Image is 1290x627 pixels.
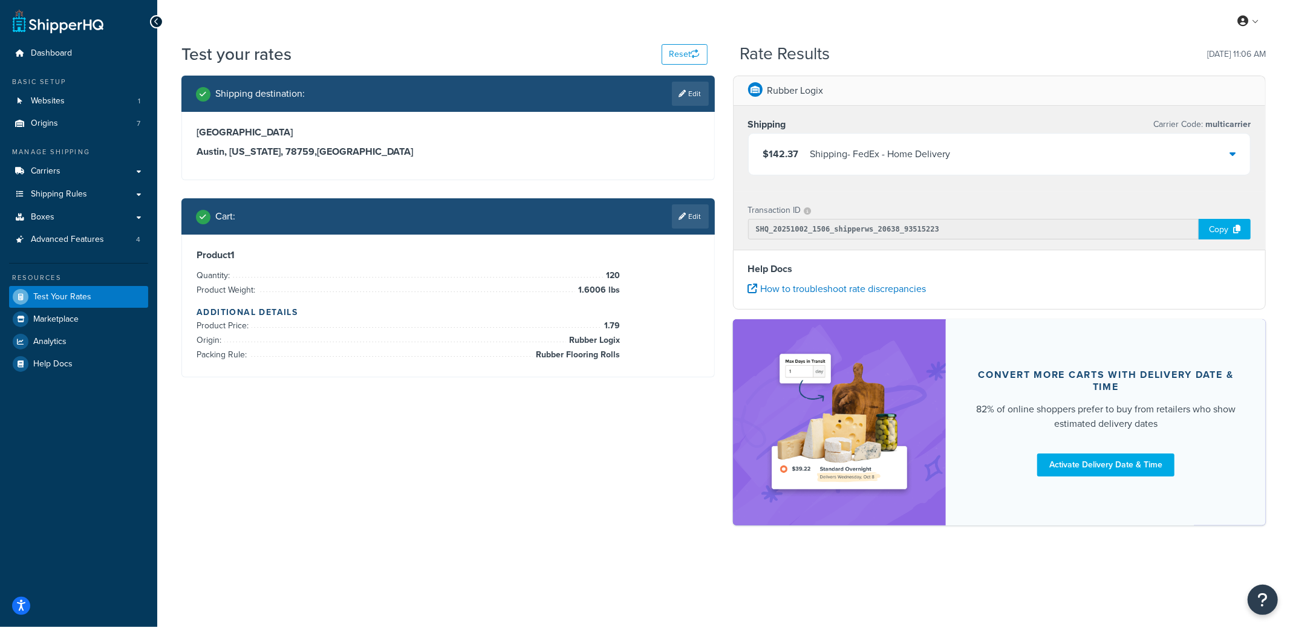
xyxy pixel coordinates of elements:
a: Dashboard [9,42,148,65]
span: Product Price: [197,319,252,332]
span: Websites [31,96,65,106]
h3: Shipping [748,119,786,131]
span: Quantity: [197,269,233,282]
p: [DATE] 11:06 AM [1207,46,1266,63]
li: Origins [9,112,148,135]
span: 1 [138,96,140,106]
a: Shipping Rules [9,183,148,206]
span: Origins [31,119,58,129]
span: multicarrier [1203,118,1251,131]
h1: Test your rates [181,42,292,66]
span: Product Weight: [197,284,258,296]
span: 7 [137,119,140,129]
div: Basic Setup [9,77,148,87]
a: Carriers [9,160,148,183]
h2: Shipping destination : [215,88,305,99]
a: Analytics [9,331,148,352]
span: Boxes [31,212,54,223]
span: Marketplace [33,314,79,325]
div: Shipping - FedEx - Home Delivery [810,146,951,163]
span: Rubber Flooring Rolls [533,348,620,362]
a: Boxes [9,206,148,229]
a: Test Your Rates [9,286,148,308]
h3: Product 1 [197,249,700,261]
span: Carriers [31,166,60,177]
div: Copy [1199,219,1251,239]
span: Rubber Logix [566,333,620,348]
span: Help Docs [33,359,73,369]
span: Advanced Features [31,235,104,245]
a: Help Docs [9,353,148,375]
li: Advanced Features [9,229,148,251]
h3: Austin, [US_STATE], 78759 , [GEOGRAPHIC_DATA] [197,146,700,158]
a: Marketplace [9,308,148,330]
button: Open Resource Center [1248,585,1278,615]
img: feature-image-ddt-36eae7f7280da8017bfb280eaccd9c446f90b1fe08728e4019434db127062ab4.png [764,337,915,507]
p: Carrier Code: [1153,116,1251,133]
a: Websites1 [9,90,148,112]
a: Advanced Features4 [9,229,148,251]
a: How to troubleshoot rate discrepancies [748,282,927,296]
a: Activate Delivery Date & Time [1037,453,1174,476]
span: Shipping Rules [31,189,87,200]
span: Dashboard [31,48,72,59]
div: Manage Shipping [9,147,148,157]
h4: Help Docs [748,262,1251,276]
a: Edit [672,204,709,229]
span: 4 [136,235,140,245]
span: Test Your Rates [33,292,91,302]
span: Packing Rule: [197,348,250,361]
h2: Cart : [215,211,235,222]
span: Analytics [33,337,67,347]
span: Origin: [197,334,224,346]
p: Transaction ID [748,202,801,219]
p: Rubber Logix [767,82,824,99]
h2: Rate Results [740,45,830,63]
li: Websites [9,90,148,112]
a: Origins7 [9,112,148,135]
div: 82% of online shoppers prefer to buy from retailers who show estimated delivery dates [975,402,1237,431]
span: $142.37 [763,147,799,161]
span: 1.79 [601,319,620,333]
h4: Additional Details [197,306,700,319]
div: Convert more carts with delivery date & time [975,369,1237,393]
button: Reset [662,44,708,65]
h3: [GEOGRAPHIC_DATA] [197,126,700,138]
span: 120 [603,268,620,283]
div: Resources [9,273,148,283]
a: Edit [672,82,709,106]
span: 1.6006 lbs [575,283,620,297]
